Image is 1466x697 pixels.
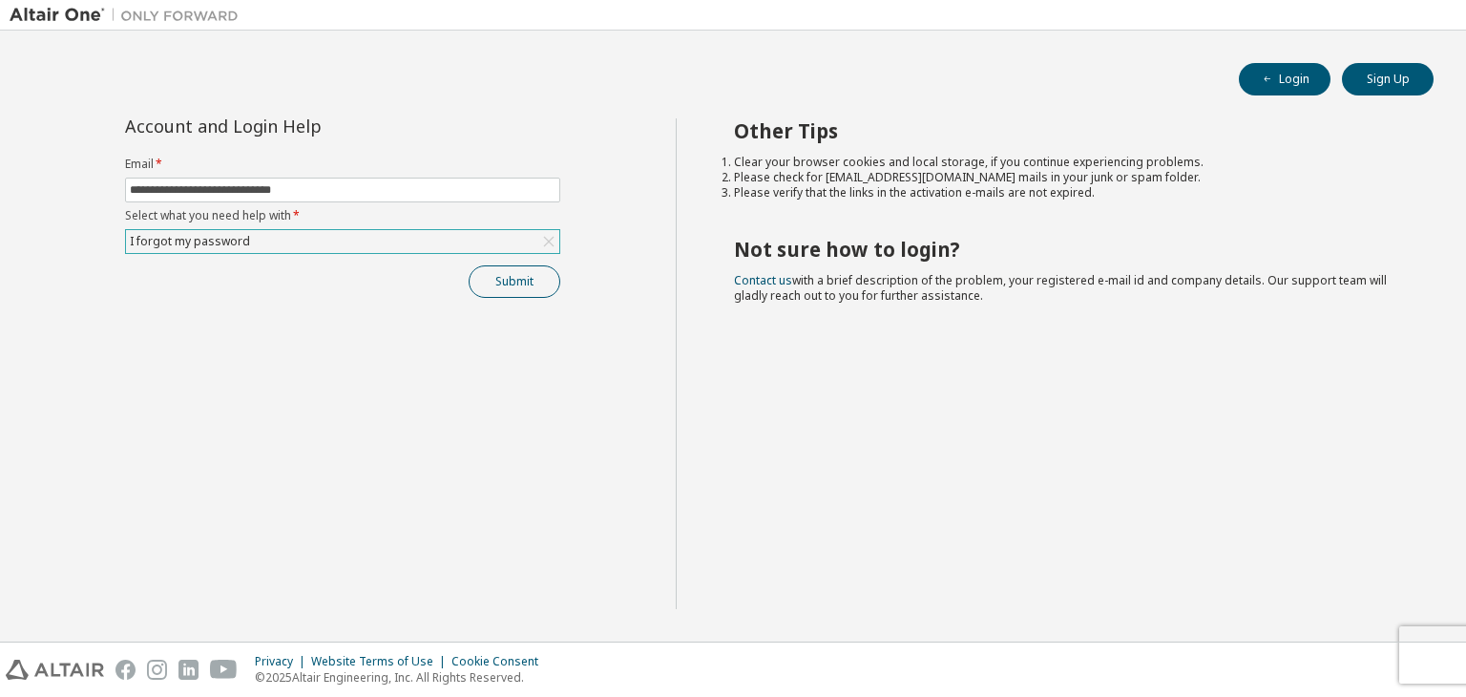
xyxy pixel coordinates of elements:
[178,660,199,680] img: linkedin.svg
[125,118,473,134] div: Account and Login Help
[734,237,1400,262] h2: Not sure how to login?
[734,185,1400,201] li: Please verify that the links in the activation e-mails are not expired.
[115,660,136,680] img: facebook.svg
[126,230,559,253] div: I forgot my password
[125,208,560,223] label: Select what you need help with
[734,272,792,288] a: Contact us
[147,660,167,680] img: instagram.svg
[125,157,560,172] label: Email
[210,660,238,680] img: youtube.svg
[127,231,253,252] div: I forgot my password
[451,654,550,669] div: Cookie Consent
[255,669,550,686] p: © 2025 Altair Engineering, Inc. All Rights Reserved.
[255,654,311,669] div: Privacy
[10,6,248,25] img: Altair One
[469,265,560,298] button: Submit
[734,272,1387,304] span: with a brief description of the problem, your registered e-mail id and company details. Our suppo...
[1342,63,1434,95] button: Sign Up
[734,118,1400,143] h2: Other Tips
[6,660,104,680] img: altair_logo.svg
[1239,63,1330,95] button: Login
[734,155,1400,170] li: Clear your browser cookies and local storage, if you continue experiencing problems.
[734,170,1400,185] li: Please check for [EMAIL_ADDRESS][DOMAIN_NAME] mails in your junk or spam folder.
[311,654,451,669] div: Website Terms of Use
